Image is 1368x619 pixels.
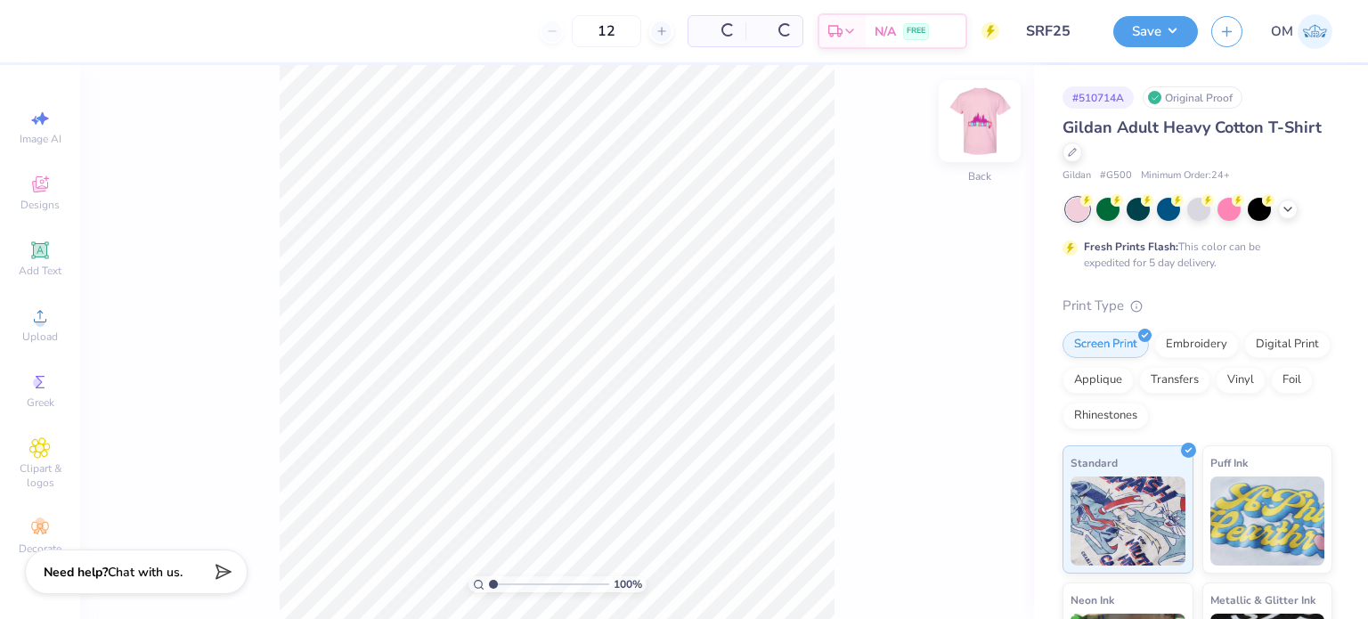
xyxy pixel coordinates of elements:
[9,461,71,490] span: Clipart & logos
[1216,367,1266,394] div: Vinyl
[1100,168,1132,183] span: # G500
[108,564,183,581] span: Chat with us.
[1210,590,1315,609] span: Metallic & Glitter Ink
[968,168,991,184] div: Back
[1271,14,1332,49] a: OM
[572,15,641,47] input: – –
[1298,14,1332,49] img: Om Mehrotra
[1071,590,1114,609] span: Neon Ink
[19,264,61,278] span: Add Text
[1063,168,1091,183] span: Gildan
[1063,86,1134,109] div: # 510714A
[1210,453,1248,472] span: Puff Ink
[1139,367,1210,394] div: Transfers
[19,542,61,556] span: Decorate
[1154,331,1239,358] div: Embroidery
[1271,367,1313,394] div: Foil
[1063,367,1134,394] div: Applique
[1113,16,1198,47] button: Save
[1013,13,1100,49] input: Untitled Design
[1071,453,1118,472] span: Standard
[614,576,642,592] span: 100 %
[20,132,61,146] span: Image AI
[875,22,896,41] span: N/A
[1271,21,1293,42] span: OM
[907,25,925,37] span: FREE
[1063,296,1332,316] div: Print Type
[44,564,108,581] strong: Need help?
[1063,331,1149,358] div: Screen Print
[1143,86,1242,109] div: Original Proof
[1063,403,1149,429] div: Rhinestones
[1071,476,1185,566] img: Standard
[1084,240,1178,254] strong: Fresh Prints Flash:
[1084,239,1303,271] div: This color can be expedited for 5 day delivery.
[1141,168,1230,183] span: Minimum Order: 24 +
[1063,117,1322,138] span: Gildan Adult Heavy Cotton T-Shirt
[22,330,58,344] span: Upload
[27,395,54,410] span: Greek
[20,198,60,212] span: Designs
[1210,476,1325,566] img: Puff Ink
[1244,331,1331,358] div: Digital Print
[944,86,1015,157] img: Back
